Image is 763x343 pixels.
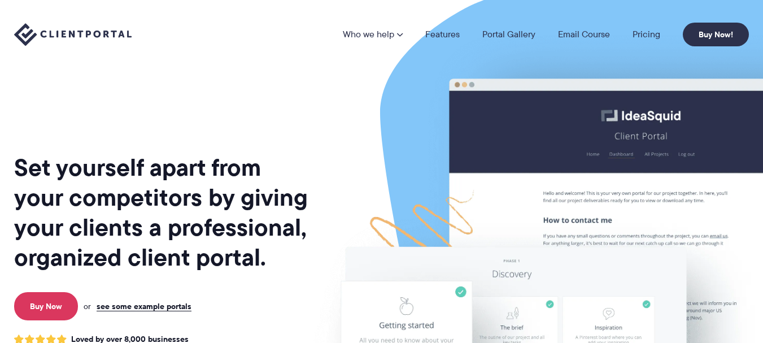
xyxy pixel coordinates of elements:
h1: Set yourself apart from your competitors by giving your clients a professional, organized client ... [14,153,308,272]
a: Who we help [343,30,403,39]
a: Features [425,30,460,39]
a: Email Course [558,30,610,39]
a: Portal Gallery [482,30,535,39]
a: Pricing [633,30,660,39]
a: see some example portals [97,301,191,311]
a: Buy Now [14,292,78,320]
a: Buy Now! [683,23,749,46]
span: or [84,301,91,311]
